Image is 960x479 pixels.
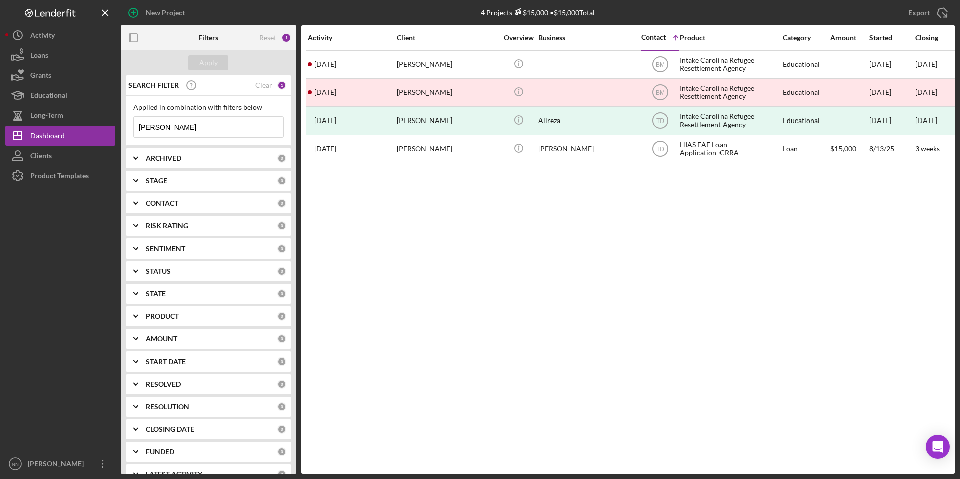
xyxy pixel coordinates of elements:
b: RESOLUTION [146,403,189,411]
div: New Project [146,3,185,23]
div: Client [397,34,497,42]
div: 0 [277,470,286,479]
div: 0 [277,425,286,434]
div: Long-Term [30,105,63,128]
div: Activity [308,34,396,42]
div: Intake Carolina Refugee Resettlement Agency [680,107,780,134]
text: BM [656,61,665,68]
time: 2025-08-13 16:56 [314,145,336,153]
button: Long-Term [5,105,115,126]
div: Educational [783,79,829,106]
div: [PERSON_NAME] [397,79,497,106]
time: [DATE] [915,116,937,125]
div: 0 [277,312,286,321]
time: [DATE] [915,60,937,68]
b: FUNDED [146,448,174,456]
div: 8/13/25 [869,136,914,162]
div: 4 Projects • $15,000 Total [481,8,595,17]
time: [DATE] [915,88,937,96]
div: [PERSON_NAME] [397,136,497,162]
time: 2025-08-02 02:09 [314,116,336,125]
div: Product [680,34,780,42]
text: TD [656,117,664,125]
div: Loan [783,136,829,162]
div: Grants [30,65,51,88]
div: Loans [30,45,48,68]
b: SENTIMENT [146,245,185,253]
b: STATE [146,290,166,298]
div: Overview [500,34,537,42]
div: Educational [783,107,829,134]
div: [PERSON_NAME] [538,136,639,162]
div: Category [783,34,829,42]
button: Activity [5,25,115,45]
button: Educational [5,85,115,105]
div: 0 [277,244,286,253]
b: LATEST ACTIVITY [146,470,202,478]
div: Product Templates [30,166,89,188]
div: $15,000 [512,8,548,17]
div: Export [908,3,930,23]
div: Educational [783,51,829,78]
div: 0 [277,447,286,456]
button: NN[PERSON_NAME] [5,454,115,474]
div: 0 [277,334,286,343]
div: Intake Carolina Refugee Resettlement Agency [680,51,780,78]
div: [DATE] [869,107,914,134]
div: HIAS EAF Loan Application_CRRA [680,136,780,162]
div: 1 [277,81,286,90]
time: 2025-01-13 19:02 [314,88,336,96]
div: 0 [277,402,286,411]
div: [PERSON_NAME] [397,51,497,78]
div: Reset [259,34,276,42]
div: [DATE] [869,51,914,78]
div: Clear [255,81,272,89]
button: Product Templates [5,166,115,186]
div: Clients [30,146,52,168]
b: STAGE [146,177,167,185]
div: Applied in combination with filters below [133,103,284,111]
button: Export [898,3,955,23]
button: Clients [5,146,115,166]
b: Filters [198,34,218,42]
div: 0 [277,267,286,276]
b: ARCHIVED [146,154,181,162]
button: Dashboard [5,126,115,146]
text: BM [656,89,665,96]
div: Dashboard [30,126,65,148]
div: Apply [199,55,218,70]
div: Contact [641,33,666,41]
div: Business [538,34,639,42]
button: Apply [188,55,228,70]
button: Grants [5,65,115,85]
div: Alireza [538,107,639,134]
text: NN [12,461,19,467]
b: SEARCH FILTER [128,81,179,89]
div: 0 [277,380,286,389]
b: CLOSING DATE [146,425,194,433]
div: 1 [281,33,291,43]
div: Activity [30,25,55,48]
b: START DATE [146,357,186,366]
div: [PERSON_NAME] [25,454,90,476]
div: 0 [277,199,286,208]
div: 0 [277,289,286,298]
b: CONTACT [146,199,178,207]
b: AMOUNT [146,335,177,343]
time: 2024-03-19 17:10 [314,60,336,68]
button: Loans [5,45,115,65]
b: PRODUCT [146,312,179,320]
div: [DATE] [869,79,914,106]
b: RESOLVED [146,380,181,388]
button: New Project [121,3,195,23]
div: 0 [277,221,286,230]
b: STATUS [146,267,171,275]
div: 0 [277,357,286,366]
